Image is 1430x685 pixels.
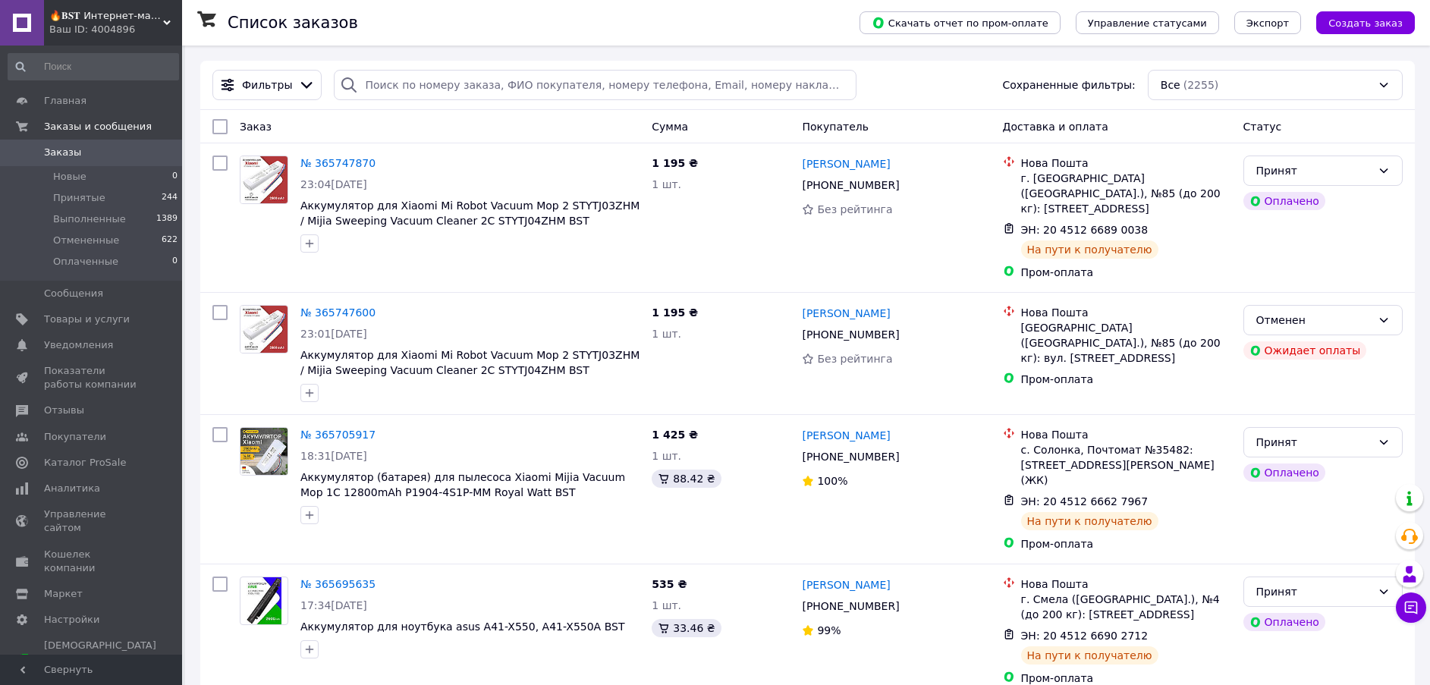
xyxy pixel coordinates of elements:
[817,203,892,215] span: Без рейтинга
[652,619,721,637] div: 33.46 ₴
[300,450,367,462] span: 18:31[DATE]
[162,191,178,205] span: 244
[53,234,119,247] span: Отмененные
[1021,536,1231,551] div: Пром-оплата
[240,156,288,204] a: Фото товару
[44,313,130,326] span: Товары и услуги
[817,353,892,365] span: Без рейтинга
[44,338,113,352] span: Уведомления
[49,23,182,36] div: Ваш ID: 4004896
[1021,495,1149,507] span: ЭН: 20 4512 6662 7967
[1256,312,1372,328] div: Отменен
[872,16,1048,30] span: Скачать отчет по пром-оплате
[1256,583,1372,600] div: Принят
[240,306,288,353] img: Фото товару
[44,639,156,680] span: [DEMOGRAPHIC_DATA] и счета
[300,157,376,169] a: № 365747870
[652,470,721,488] div: 88.42 ₴
[44,146,81,159] span: Заказы
[172,255,178,269] span: 0
[1396,592,1426,623] button: Чат с покупателем
[1021,512,1158,530] div: На пути к получателю
[1328,17,1403,29] span: Создать заказ
[1021,372,1231,387] div: Пром-оплата
[860,11,1061,34] button: Скачать отчет по пром-оплате
[1243,341,1367,360] div: Ожидает оплаты
[53,191,105,205] span: Принятые
[1021,577,1231,592] div: Нова Пошта
[817,475,847,487] span: 100%
[49,9,163,23] span: 🔥𝐁𝐒𝐓 Интернет-магазин -❗По всем вопросам просьба писать в чат
[802,179,899,191] span: [PHONE_NUMBER]
[1246,17,1289,29] span: Экспорт
[334,70,856,100] input: Поиск по номеру заказа, ФИО покупателя, номеру телефона, Email, номеру накладной
[44,456,126,470] span: Каталог ProSale
[802,156,890,171] a: [PERSON_NAME]
[44,120,152,134] span: Заказы и сообщения
[802,328,899,341] span: [PHONE_NUMBER]
[53,170,86,184] span: Новые
[1003,121,1108,133] span: Доставка и оплата
[1021,320,1231,366] div: [GEOGRAPHIC_DATA] ([GEOGRAPHIC_DATA].), №85 (до 200 кг): вул. [STREET_ADDRESS]
[242,77,292,93] span: Фильтры
[652,306,698,319] span: 1 195 ₴
[1256,434,1372,451] div: Принят
[1234,11,1301,34] button: Экспорт
[1076,11,1219,34] button: Управление статусами
[8,53,179,80] input: Поиск
[1021,224,1149,236] span: ЭН: 20 4512 6689 0038
[300,578,376,590] a: № 365695635
[300,328,367,340] span: 23:01[DATE]
[652,157,698,169] span: 1 195 ₴
[652,578,687,590] span: 535 ₴
[1316,11,1415,34] button: Создать заказ
[1002,77,1135,93] span: Сохраненные фильтры:
[44,507,140,535] span: Управление сайтом
[44,548,140,575] span: Кошелек компании
[1021,630,1149,642] span: ЭН: 20 4512 6690 2712
[300,621,624,633] a: Аккумулятор для ноутбука asus A41-X550, A41-X550A BST
[44,94,86,108] span: Главная
[1243,613,1325,631] div: Оплачено
[44,613,99,627] span: Настройки
[240,428,288,475] img: Фото товару
[1021,646,1158,665] div: На пути к получателю
[1021,305,1231,320] div: Нова Пошта
[300,349,640,376] a: Аккумулятор для Xiaomi Mi Robot Vacuum Mop 2 STYTJ03ZHM / Mijia Sweeping Vacuum Cleaner 2C STYTJ0...
[1243,121,1282,133] span: Статус
[1183,79,1219,91] span: (2255)
[652,178,681,190] span: 1 шт.
[802,451,899,463] span: [PHONE_NUMBER]
[228,14,358,32] h1: Список заказов
[1256,162,1372,179] div: Принят
[247,577,282,624] img: Фото товару
[44,287,103,300] span: Сообщения
[802,577,890,592] a: [PERSON_NAME]
[817,624,841,636] span: 99%
[1021,156,1231,171] div: Нова Пошта
[162,234,178,247] span: 622
[1021,592,1231,622] div: г. Смела ([GEOGRAPHIC_DATA].), №4 (до 200 кг): [STREET_ADDRESS]
[300,306,376,319] a: № 365747600
[240,305,288,353] a: Фото товару
[802,428,890,443] a: [PERSON_NAME]
[300,178,367,190] span: 23:04[DATE]
[802,306,890,321] a: [PERSON_NAME]
[300,599,367,611] span: 17:34[DATE]
[652,429,698,441] span: 1 425 ₴
[300,200,640,227] a: Аккумулятор для Xiaomi Mi Robot Vacuum Mop 2 STYTJ03ZHM / Mijia Sweeping Vacuum Cleaner 2C STYTJ0...
[652,599,681,611] span: 1 шт.
[1021,240,1158,259] div: На пути к получателю
[240,577,288,625] a: Фото товару
[240,121,272,133] span: Заказ
[44,430,106,444] span: Покупатели
[300,471,625,498] a: Аккумулятор (батарея) для пылесоса Xiaomi Mijia Vacuum Mop 1C 12800mAh P1904-4S1P-MM Royal Watt BST
[1088,17,1207,29] span: Управление статусами
[1021,427,1231,442] div: Нова Пошта
[1021,171,1231,216] div: г. [GEOGRAPHIC_DATA] ([GEOGRAPHIC_DATA].), №85 (до 200 кг): [STREET_ADDRESS]
[1161,77,1180,93] span: Все
[44,587,83,601] span: Маркет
